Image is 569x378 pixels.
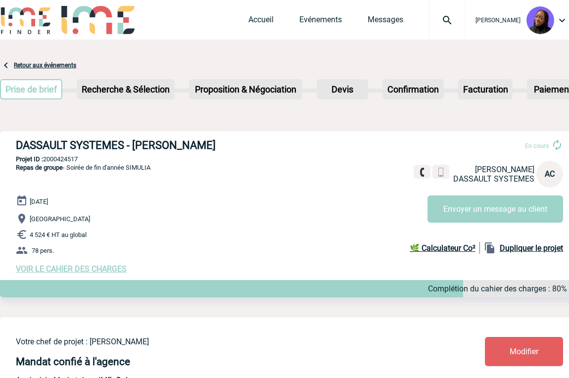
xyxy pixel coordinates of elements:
span: 78 pers. [32,247,54,254]
p: Proposition & Négociation [190,80,301,98]
a: Messages [368,15,403,29]
a: Evénements [299,15,342,29]
b: 🌿 Calculateur Co² [410,243,475,253]
img: portable.png [436,168,445,177]
img: fixe.png [418,168,427,177]
p: Facturation [459,80,512,98]
span: - Soirée de fin d'année SIMULIA [16,164,150,171]
span: Modifier [510,347,538,356]
img: file_copy-black-24dp.png [484,242,496,254]
a: VOIR LE CAHIER DES CHARGES [16,264,127,274]
span: Repas de groupe [16,164,63,171]
span: [PERSON_NAME] [475,165,534,174]
span: DASSAULT SYSTEMES [453,174,534,184]
img: 131349-0.png [526,6,554,34]
p: Recherche & Sélection [78,80,174,98]
a: Retour aux événements [14,62,76,69]
span: [PERSON_NAME] [475,17,521,24]
h4: Mandat confié à l'agence [16,356,130,368]
span: [DATE] [30,198,48,205]
b: Projet ID : [16,155,43,163]
p: Votre chef de projet : [PERSON_NAME] [16,337,427,346]
span: AC [545,169,555,179]
p: Prise de brief [1,80,61,98]
span: 4 524 € HT au global [30,231,87,238]
p: Confirmation [383,80,443,98]
span: [GEOGRAPHIC_DATA] [30,215,90,223]
a: Accueil [248,15,274,29]
p: Devis [318,80,367,98]
button: Envoyer un message au client [427,195,563,223]
h3: DASSAULT SYSTEMES - [PERSON_NAME] [16,139,313,151]
b: Dupliquer le projet [500,243,563,253]
span: En cours [525,142,549,149]
a: 🌿 Calculateur Co² [410,242,480,254]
